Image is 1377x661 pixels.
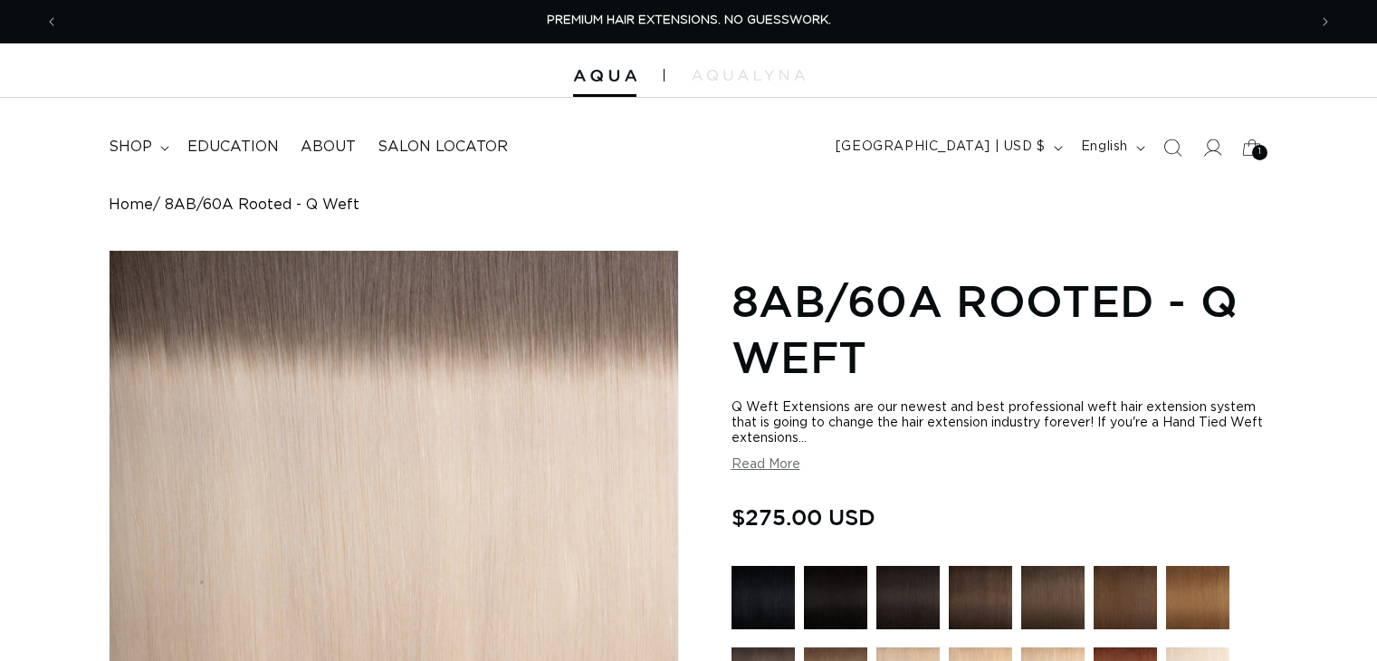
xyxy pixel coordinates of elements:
img: 1N Natural Black - Q Weft [804,566,867,629]
a: 1B Soft Black - Q Weft [876,566,940,638]
img: 4 Medium Brown - Q Weft [1094,566,1157,629]
span: English [1081,138,1128,157]
span: 1 [1258,145,1262,160]
img: 1 Black - Q Weft [732,566,795,629]
summary: Search [1152,128,1192,168]
button: English [1070,130,1152,165]
img: Aqua Hair Extensions [573,70,636,82]
span: About [301,138,356,157]
a: 4AB Medium Ash Brown - Q Weft [1021,566,1085,638]
span: $275.00 USD [732,500,875,534]
nav: breadcrumbs [109,196,1268,214]
span: 8AB/60A Rooted - Q Weft [165,196,359,214]
a: Education [177,127,290,168]
img: 4AB Medium Ash Brown - Q Weft [1021,566,1085,629]
button: Read More [732,457,800,473]
a: Salon Locator [367,127,519,168]
button: Next announcement [1305,5,1345,39]
button: [GEOGRAPHIC_DATA] | USD $ [825,130,1070,165]
h1: 8AB/60A Rooted - Q Weft [732,273,1268,386]
a: 2 Dark Brown - Q Weft [949,566,1012,638]
a: Home [109,196,153,214]
span: [GEOGRAPHIC_DATA] | USD $ [836,138,1046,157]
button: Previous announcement [32,5,72,39]
span: Education [187,138,279,157]
a: 1 Black - Q Weft [732,566,795,638]
a: About [290,127,367,168]
div: Q Weft Extensions are our newest and best professional weft hair extension system that is going t... [732,400,1268,446]
span: shop [109,138,152,157]
a: 6 Light Brown - Q Weft [1166,566,1229,638]
span: PREMIUM HAIR EXTENSIONS. NO GUESSWORK. [547,14,831,26]
span: Salon Locator [378,138,508,157]
a: 1N Natural Black - Q Weft [804,566,867,638]
img: 2 Dark Brown - Q Weft [949,566,1012,629]
img: aqualyna.com [692,70,805,81]
summary: shop [98,127,177,168]
img: 6 Light Brown - Q Weft [1166,566,1229,629]
a: 4 Medium Brown - Q Weft [1094,566,1157,638]
img: 1B Soft Black - Q Weft [876,566,940,629]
